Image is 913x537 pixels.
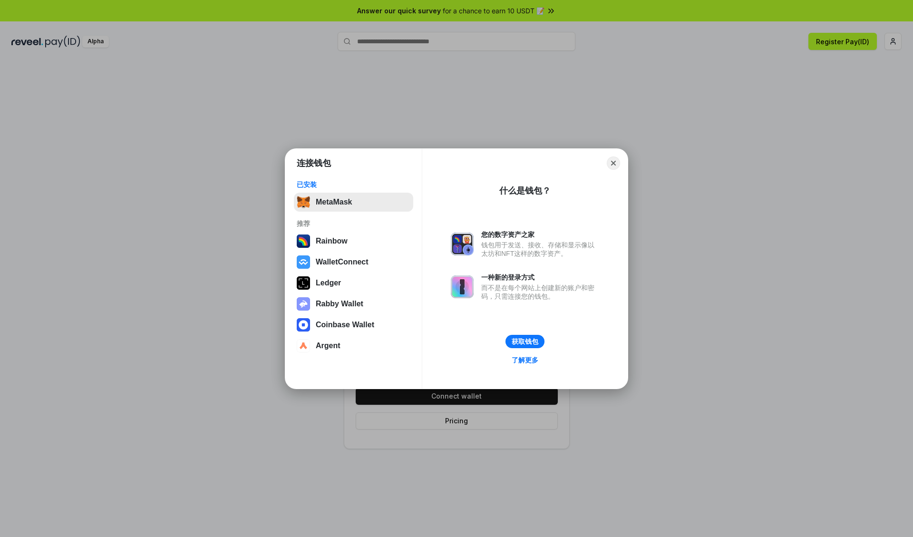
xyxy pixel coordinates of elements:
[451,275,474,298] img: svg+xml,%3Csvg%20xmlns%3D%22http%3A%2F%2Fwww.w3.org%2F2000%2Fsvg%22%20fill%3D%22none%22%20viewBox...
[481,241,599,258] div: 钱包用于发送、接收、存储和显示像以太坊和NFT这样的数字资产。
[316,321,374,329] div: Coinbase Wallet
[297,255,310,269] img: svg+xml,%3Csvg%20width%3D%2228%22%20height%3D%2228%22%20viewBox%3D%220%200%2028%2028%22%20fill%3D...
[512,337,538,346] div: 获取钱包
[297,157,331,169] h1: 连接钱包
[316,300,363,308] div: Rabby Wallet
[481,230,599,239] div: 您的数字资产之家
[316,279,341,287] div: Ledger
[297,234,310,248] img: svg+xml,%3Csvg%20width%3D%22120%22%20height%3D%22120%22%20viewBox%3D%220%200%20120%20120%22%20fil...
[294,193,413,212] button: MetaMask
[294,253,413,272] button: WalletConnect
[297,339,310,352] img: svg+xml,%3Csvg%20width%3D%2228%22%20height%3D%2228%22%20viewBox%3D%220%200%2028%2028%22%20fill%3D...
[294,315,413,334] button: Coinbase Wallet
[316,342,340,350] div: Argent
[297,195,310,209] img: svg+xml,%3Csvg%20fill%3D%22none%22%20height%3D%2233%22%20viewBox%3D%220%200%2035%2033%22%20width%...
[506,354,544,366] a: 了解更多
[512,356,538,364] div: 了解更多
[316,237,348,245] div: Rainbow
[316,198,352,206] div: MetaMask
[499,185,551,196] div: 什么是钱包？
[297,180,410,189] div: 已安装
[294,273,413,293] button: Ledger
[294,232,413,251] button: Rainbow
[297,318,310,332] img: svg+xml,%3Csvg%20width%3D%2228%22%20height%3D%2228%22%20viewBox%3D%220%200%2028%2028%22%20fill%3D...
[607,156,620,170] button: Close
[505,335,544,348] button: 获取钱包
[316,258,369,266] div: WalletConnect
[294,294,413,313] button: Rabby Wallet
[297,297,310,311] img: svg+xml,%3Csvg%20xmlns%3D%22http%3A%2F%2Fwww.w3.org%2F2000%2Fsvg%22%20fill%3D%22none%22%20viewBox...
[294,336,413,355] button: Argent
[451,233,474,255] img: svg+xml,%3Csvg%20xmlns%3D%22http%3A%2F%2Fwww.w3.org%2F2000%2Fsvg%22%20fill%3D%22none%22%20viewBox...
[297,276,310,290] img: svg+xml,%3Csvg%20xmlns%3D%22http%3A%2F%2Fwww.w3.org%2F2000%2Fsvg%22%20width%3D%2228%22%20height%3...
[481,283,599,301] div: 而不是在每个网站上创建新的账户和密码，只需连接您的钱包。
[481,273,599,282] div: 一种新的登录方式
[297,219,410,228] div: 推荐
